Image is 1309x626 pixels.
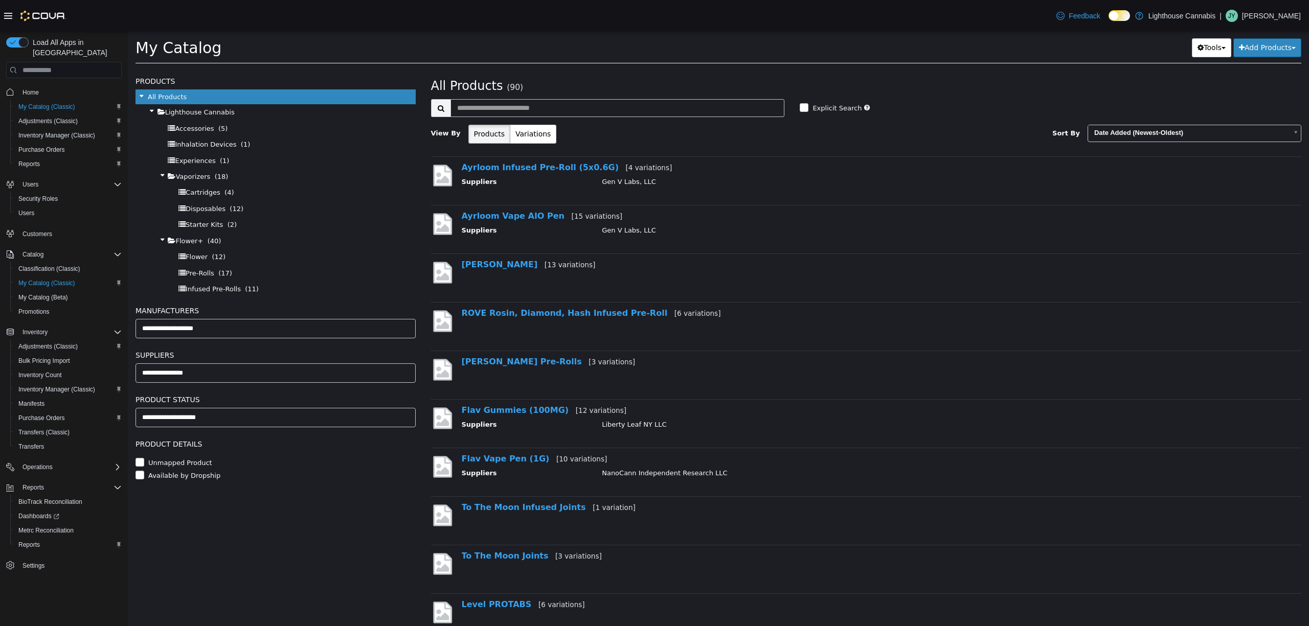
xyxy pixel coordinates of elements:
[29,37,122,58] span: Load All Apps in [GEOGRAPHIC_DATA]
[22,250,43,259] span: Catalog
[18,371,62,379] span: Inventory Count
[18,279,75,287] span: My Catalog (Classic)
[58,174,98,181] span: Disposables
[2,460,126,474] button: Operations
[84,222,98,229] span: (12)
[14,426,122,438] span: Transfers (Classic)
[411,569,457,577] small: [6 variations]
[47,126,87,133] span: Experiences
[58,222,80,229] span: Flower
[303,277,326,303] img: missing-image.png
[14,291,72,304] a: My Catalog (Beta)
[18,342,78,351] span: Adjustments (Classic)
[14,510,63,522] a: Dashboards
[113,109,122,117] span: (1)
[18,293,68,302] span: My Catalog (Beta)
[22,180,38,189] span: Users
[14,277,122,289] span: My Catalog (Classic)
[960,94,1173,111] a: Date Added (Newest-Oldest)
[18,228,56,240] a: Customers
[18,559,122,572] span: Settings
[10,339,126,354] button: Adjustments (Classic)
[14,129,99,142] a: Inventory Manager (Classic)
[682,72,734,82] label: Explicit Search
[10,157,126,171] button: Reports
[382,94,428,112] button: Variations
[92,126,101,133] span: (1)
[14,369,66,381] a: Inventory Count
[1069,11,1100,21] span: Feedback
[547,278,593,286] small: [6 variations]
[22,328,48,336] span: Inventory
[14,524,122,537] span: Metrc Reconciliation
[465,472,508,480] small: [1 variation]
[303,132,326,157] img: missing-image.png
[14,369,122,381] span: Inventory Count
[18,178,42,191] button: Users
[18,414,65,422] span: Purchase Orders
[18,512,59,520] span: Dashboards
[303,423,326,448] img: missing-image.png
[10,368,126,382] button: Inventory Count
[303,520,326,545] img: missing-image.png
[18,85,122,98] span: Home
[428,424,479,432] small: [10 variations]
[2,247,126,262] button: Catalog
[8,44,288,56] h5: Products
[18,400,44,408] span: Manifests
[58,238,86,246] span: Pre-Rolls
[14,355,74,367] a: Bulk Pricing Import
[1220,10,1222,22] p: |
[10,276,126,290] button: My Catalog (Classic)
[10,128,126,143] button: Inventory Manager (Classic)
[18,265,80,273] span: Classification (Classic)
[1242,10,1301,22] p: [PERSON_NAME]
[47,109,108,117] span: Inhalation Devices
[37,77,107,85] span: Lighthouse Cannabis
[466,437,1130,450] td: NanoCann Independent Research LLC
[2,84,126,99] button: Home
[334,568,457,578] a: Level PROTABS[6 variations]
[14,510,122,522] span: Dashboards
[18,481,48,494] button: Reports
[14,101,122,113] span: My Catalog (Classic)
[18,326,52,338] button: Inventory
[14,340,122,353] span: Adjustments (Classic)
[100,190,109,197] span: (2)
[303,98,333,106] span: View By
[334,388,467,401] th: Suppliers
[334,131,545,141] a: Ayrloom Infused Pre-Roll (5x0.6G)[4 variations]
[18,428,70,436] span: Transfers (Classic)
[18,117,78,125] span: Adjustments (Classic)
[14,340,82,353] a: Adjustments (Classic)
[334,437,467,450] th: Suppliers
[14,263,84,275] a: Classification (Classic)
[14,440,122,453] span: Transfers
[1109,10,1130,21] input: Dark Mode
[18,427,84,437] label: Unmapped Product
[10,143,126,157] button: Purchase Orders
[10,523,126,538] button: Metrc Reconciliation
[8,8,94,26] span: My Catalog
[1228,10,1235,22] span: JY
[2,177,126,192] button: Users
[1105,7,1173,26] button: Add Products
[58,254,113,262] span: Infused Pre-Rolls
[448,375,499,383] small: [12 variations]
[14,144,69,156] a: Purchase Orders
[10,114,126,128] button: Adjustments (Classic)
[10,305,126,319] button: Promotions
[498,132,545,141] small: [4 variations]
[18,541,40,549] span: Reports
[18,326,122,338] span: Inventory
[10,100,126,114] button: My Catalog (Classic)
[334,423,480,432] a: Flav Vape Pen (1G)[10 variations]
[18,357,70,365] span: Bulk Pricing Import
[87,142,101,149] span: (18)
[22,88,39,97] span: Home
[334,471,508,481] a: To The Moon Infused Joints[1 variation]
[58,157,93,165] span: Cartridges
[91,94,100,101] span: (5)
[58,190,95,197] span: Starter Kits
[1052,6,1104,26] a: Feedback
